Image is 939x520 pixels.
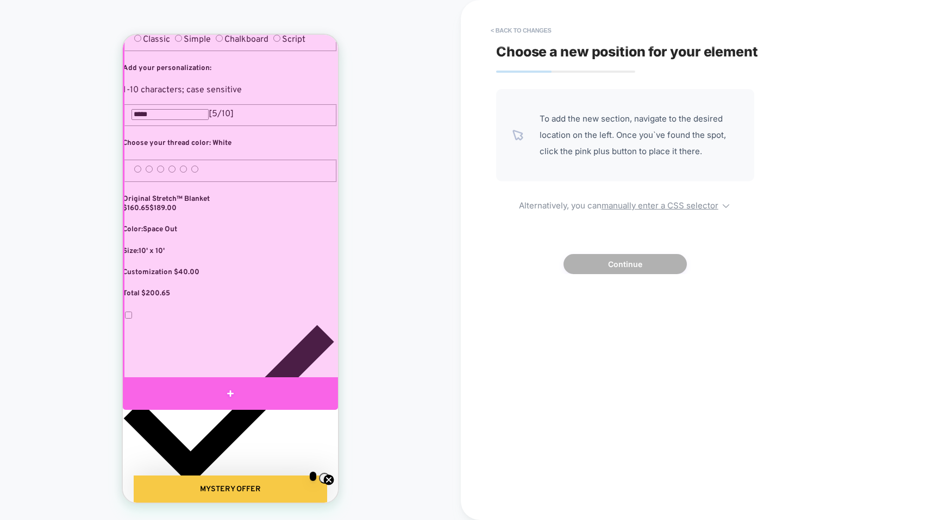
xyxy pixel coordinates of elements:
span: Alternatively, you can [496,198,754,211]
button: < Back to changes [485,22,557,39]
button: Close teaser [196,438,207,449]
button: Continue [564,254,687,274]
span: To add the new section, navigate to the desired location on the left. Once you`ve found the spot,... [540,111,738,160]
span: Choose a new position for your element [496,43,758,60]
img: pointer [512,130,523,141]
span: MYSTERY OFFER [77,450,138,459]
button: Open for you tab [187,437,193,446]
div: MYSTERY OFFERClose teaser [11,441,204,468]
u: manually enter a CSS selector [602,200,718,211]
